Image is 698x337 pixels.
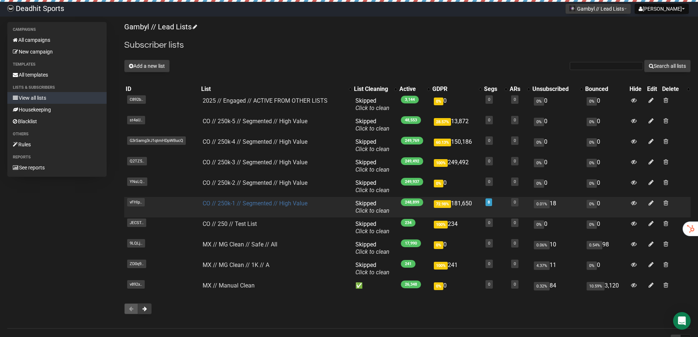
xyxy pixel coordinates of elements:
[124,22,196,31] a: Gambyl // Lead Lists
[628,84,646,94] th: Hide: No sort applied, sorting is disabled
[514,159,516,164] a: 0
[488,159,490,164] a: 0
[401,137,423,144] span: 249,769
[431,84,482,94] th: GDPR: No sort applied, activate to apply an ascending sort
[534,138,544,147] span: 0%
[587,241,602,249] span: 0.54%
[531,217,584,238] td: 0
[352,279,398,292] td: ✅
[434,159,448,167] span: 100%
[355,187,389,194] a: Click to clean
[355,228,389,235] a: Click to clean
[127,136,186,145] span: G3rSamg3rJ1qtmHDpWBucQ
[629,85,644,93] div: Hide
[434,262,448,270] span: 100%
[203,282,255,289] a: MX // Manual Clean
[514,261,516,266] a: 0
[587,97,597,106] span: 0%
[203,200,307,207] a: CO // 250k-1 // Segmented // High Value
[534,220,544,229] span: 0%
[584,115,628,135] td: 0
[127,157,147,165] span: Q2TZ5..
[127,239,145,248] span: 9LQLj..
[587,282,605,290] span: 10.59%
[203,220,257,227] a: CO // 250 // Test List
[355,220,389,235] span: Skipped
[203,159,307,166] a: CO // 250k-3 // Segmented // High Value
[584,279,628,292] td: 3,120
[203,97,328,104] a: 2025 // Engaged // ACTIVE FROM OTHER LISTS
[355,269,389,276] a: Click to clean
[127,280,145,289] span: v892x..
[488,118,490,122] a: 0
[203,179,307,186] a: CO // 250k-2 // Segmented // High Value
[401,219,416,227] span: 234
[431,135,482,156] td: 150,186
[584,176,628,197] td: 0
[401,281,421,288] span: 26,348
[488,241,490,246] a: 0
[587,200,597,208] span: 0%
[587,138,597,147] span: 0%
[531,156,584,176] td: 0
[355,200,389,214] span: Skipped
[514,138,516,143] a: 0
[587,220,597,229] span: 0%
[431,259,482,279] td: 241
[584,259,628,279] td: 0
[431,197,482,217] td: 181,650
[401,157,423,165] span: 249,492
[587,261,597,270] span: 0%
[488,97,490,102] a: 0
[431,115,482,135] td: 13,872
[531,135,584,156] td: 0
[203,261,269,268] a: MX // MG Clean // 1K // A
[401,96,419,103] span: 3,144
[355,179,389,194] span: Skipped
[355,159,389,173] span: Skipped
[483,84,508,94] th: Segs: No sort applied, activate to apply an ascending sort
[646,84,661,94] th: Edit: No sort applied, sorting is disabled
[514,220,516,225] a: 0
[7,153,107,162] li: Reports
[584,238,628,259] td: 98
[565,4,631,14] button: Gambyl // Lead Lists
[514,200,516,205] a: 0
[434,221,448,228] span: 100%
[127,116,145,124] span: st4aU..
[401,198,423,206] span: 248,899
[7,130,107,139] li: Others
[7,46,107,58] a: New campaign
[587,118,597,126] span: 0%
[661,84,691,94] th: Delete: No sort applied, activate to apply an ascending sort
[531,94,584,115] td: 0
[534,97,544,106] span: 0%
[584,94,628,115] td: 0
[7,34,107,46] a: All campaigns
[401,260,416,268] span: 241
[7,104,107,116] a: Housekeeping
[354,85,391,93] div: List Cleaning
[7,5,14,12] img: 3fbe88bd53d624040ed5a02265cbbb0f
[531,84,584,94] th: Unsubscribed: No sort applied, activate to apply an ascending sort
[514,118,516,122] a: 0
[127,177,147,186] span: YNsLQ..
[7,139,107,150] a: Rules
[355,207,389,214] a: Click to clean
[488,261,490,266] a: 0
[203,241,277,248] a: MX // MG Clean // Safe // All
[644,60,691,72] button: Search all lists
[124,39,691,52] h2: Subscriber lists
[355,261,389,276] span: Skipped
[488,220,490,225] a: 0
[488,200,490,205] a: 8
[203,138,307,145] a: CO // 250k-4 // Segmented // High Value
[398,84,431,94] th: Active: No sort applied, activate to apply an ascending sort
[635,4,689,14] button: [PERSON_NAME]
[432,85,475,93] div: GDPR
[569,6,575,11] img: 2.jpg
[488,138,490,143] a: 0
[587,179,597,188] span: 0%
[434,98,443,105] span: 0%
[127,219,146,227] span: JECST..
